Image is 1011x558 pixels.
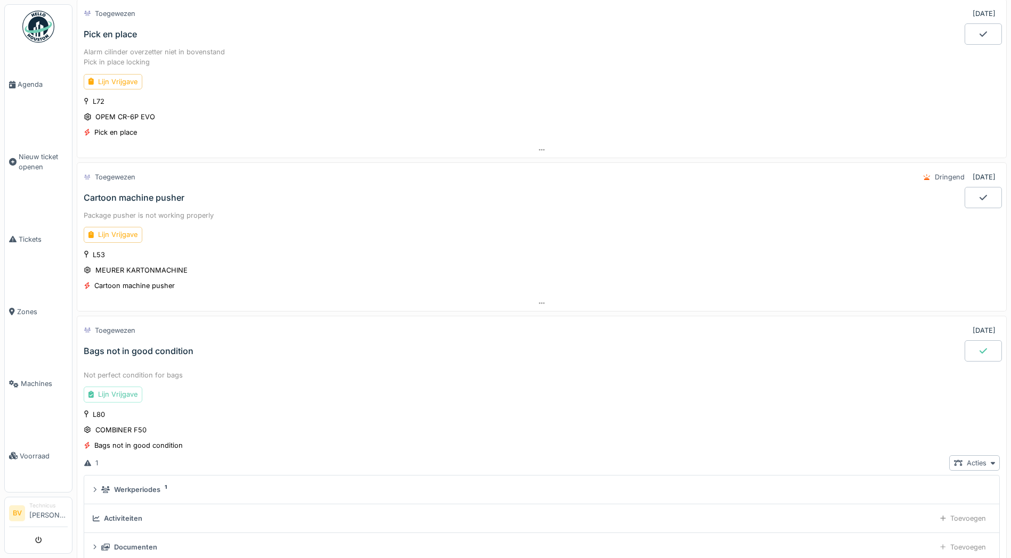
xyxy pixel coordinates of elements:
div: Pick en place [84,29,137,39]
div: 1 [95,458,98,468]
summary: ActiviteitenToevoegen [88,508,995,528]
a: Tickets [5,203,72,276]
span: Voorraad [20,451,68,461]
a: Machines [5,348,72,420]
a: Voorraad [5,420,72,493]
a: BV Technicus[PERSON_NAME] [9,502,68,527]
div: L80 [93,409,105,420]
span: Agenda [18,79,68,89]
img: Badge_color-CXgf-gQk.svg [22,11,54,43]
span: Nieuw ticket openen [19,152,68,172]
div: Bags not in good condition [94,440,183,450]
div: Toevoegen [935,539,991,555]
div: Bags not in good condition [84,346,193,356]
div: Documenten [114,542,157,552]
div: Acties [949,455,1000,471]
div: Dringend [935,172,965,182]
a: Zones [5,275,72,348]
li: [PERSON_NAME] [29,502,68,524]
div: Package pusher is not working properly [84,210,1000,220]
div: Cartoon machine pusher [94,281,175,291]
div: Alarm cilinder overzetter niet in bovenstand Pick in place locking [84,47,1000,67]
div: MEURER KARTONMACHINE [95,265,188,275]
div: L72 [93,96,104,106]
a: Agenda [5,48,72,121]
div: Toegewezen [95,9,135,19]
div: OPEM CR-6P EVO [95,112,155,122]
div: Cartoon machine pusher [84,193,184,203]
div: Not perfect condition for bags [84,370,1000,380]
div: Activiteiten [104,513,142,523]
div: L53 [93,250,105,260]
li: BV [9,505,25,521]
div: Lijn Vrijgave [84,227,142,242]
span: Tickets [19,234,68,244]
summary: Werkperiodes1 [88,480,995,499]
div: Technicus [29,502,68,510]
div: Toegewezen [95,172,135,182]
span: Zones [17,307,68,317]
div: [DATE] [973,325,996,335]
a: Nieuw ticket openen [5,121,72,203]
div: Toevoegen [935,511,991,526]
div: COMBINER F50 [95,425,147,435]
div: Lijn Vrijgave [84,74,142,89]
div: [DATE] [973,9,996,19]
div: Werkperiodes [114,485,160,495]
div: Toegewezen [95,325,135,335]
summary: DocumentenToevoegen [88,537,995,557]
div: Pick en place [94,127,137,137]
div: Lijn Vrijgave [84,387,142,402]
div: [DATE] [973,172,996,182]
span: Machines [21,379,68,389]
